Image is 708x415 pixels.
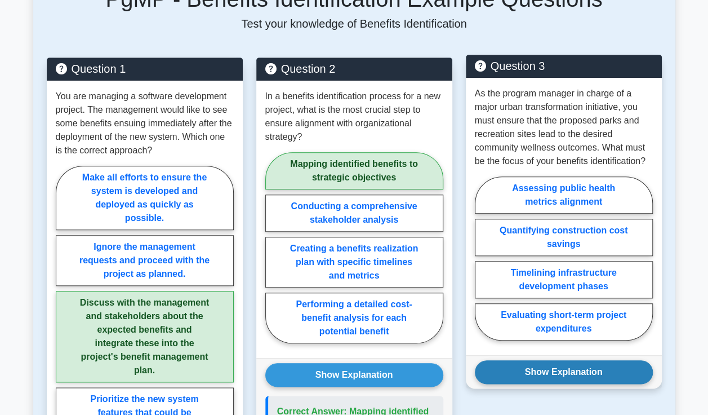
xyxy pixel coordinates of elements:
p: Test your knowledge of Benefits Identification [47,17,662,30]
p: As the program manager in charge of a major urban transformation initiative, you must ensure that... [475,87,653,168]
p: You are managing a software development project. The management would like to see some benefits e... [56,90,234,157]
label: Creating a benefits realization plan with specific timelines and metrics [265,237,443,288]
button: Show Explanation [475,360,653,384]
h5: Question 2 [265,62,443,76]
label: Timelining infrastructure development phases [475,261,653,298]
h5: Question 1 [56,62,234,76]
label: Ignore the management requests and proceed with the project as planned. [56,235,234,286]
label: Conducting a comprehensive stakeholder analysis [265,195,443,232]
label: Mapping identified benefits to strategic objectives [265,152,443,189]
label: Quantifying construction cost savings [475,219,653,256]
label: Make all efforts to ensure the system is developed and deployed as quickly as possible. [56,166,234,230]
label: Performing a detailed cost-benefit analysis for each potential benefit [265,293,443,343]
button: Show Explanation [265,363,443,387]
label: Assessing public health metrics alignment [475,176,653,214]
h5: Question 3 [475,59,653,73]
p: In a benefits identification process for a new project, what is the most crucial step to ensure a... [265,90,443,144]
label: Discuss with the management and stakeholders about the expected benefits and integrate these into... [56,291,234,382]
label: Evaluating short-term project expenditures [475,303,653,341]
